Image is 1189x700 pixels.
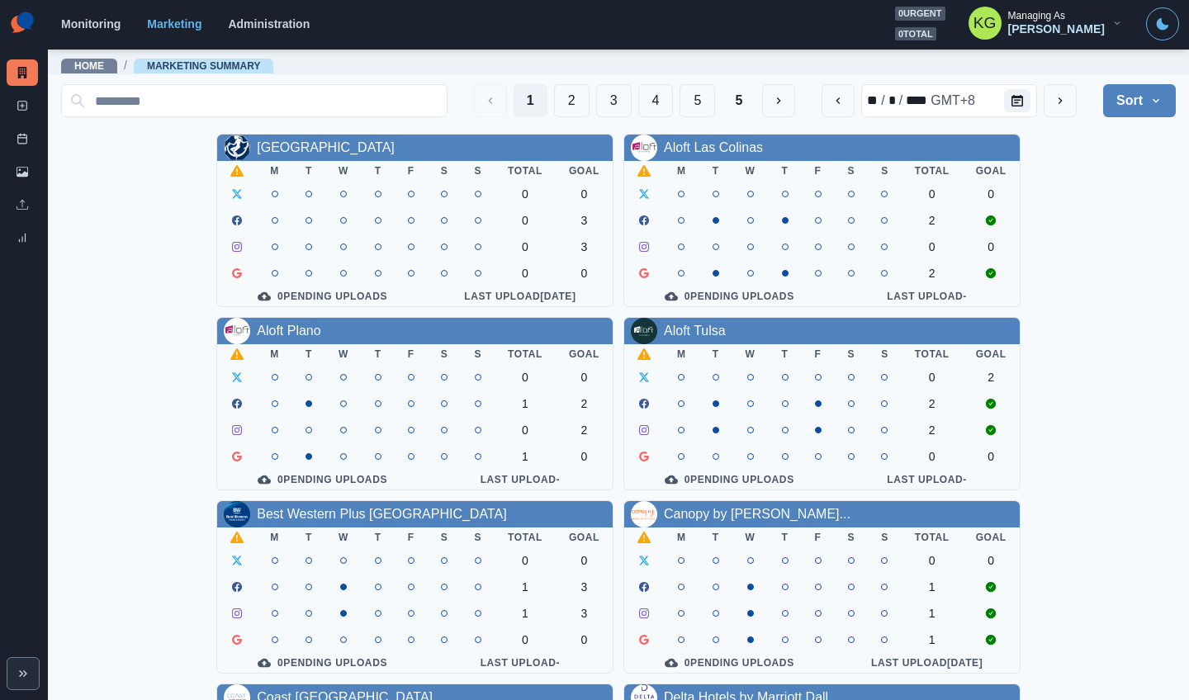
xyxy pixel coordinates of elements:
th: Total [902,527,963,547]
th: T [769,527,802,547]
a: Monitoring [61,17,121,31]
a: Administration [228,17,310,31]
button: Page 5 [680,84,715,117]
div: 2 [915,214,950,227]
th: Total [495,527,556,547]
a: Aloft Plano [257,324,320,338]
button: Page 3 [596,84,632,117]
div: Last Upload - [441,473,599,486]
div: 0 [508,214,542,227]
img: 284157519576 [224,135,250,161]
div: [PERSON_NAME] [1008,22,1105,36]
div: 3 [569,214,599,227]
div: 3 [569,240,599,253]
div: 1 [508,580,542,594]
div: Date [865,91,977,111]
div: 0 [915,240,950,253]
div: 0 Pending Uploads [230,656,414,669]
th: T [699,161,732,181]
th: Total [495,344,556,364]
div: 0 [508,554,542,567]
div: 0 [976,240,1007,253]
div: 0 [915,554,950,567]
div: Last Upload - [848,473,1007,486]
button: Page 4 [638,84,674,117]
th: T [699,527,732,547]
div: day [887,91,898,111]
div: 1 [915,633,950,646]
th: Total [495,161,556,181]
th: T [362,161,395,181]
a: Marketing [147,17,201,31]
div: 0 [508,633,542,646]
span: 0 total [895,27,936,41]
th: F [395,161,428,181]
a: Marketing Summary [7,59,38,86]
div: Last Upload [DATE] [848,656,1007,669]
div: 1 [508,397,542,410]
th: W [325,161,362,181]
th: W [732,527,769,547]
th: Total [902,344,963,364]
th: T [292,344,325,364]
a: Aloft Las Colinas [664,140,763,154]
a: [GEOGRAPHIC_DATA] [257,140,395,154]
div: 0 [508,267,542,280]
div: 0 [569,267,599,280]
a: Canopy by [PERSON_NAME]... [664,507,850,521]
div: month [865,91,879,111]
a: Best Western Plus [GEOGRAPHIC_DATA] [257,507,506,521]
th: T [362,527,395,547]
th: W [732,344,769,364]
th: F [395,344,428,364]
span: / [124,57,127,74]
a: New Post [7,92,38,119]
div: year [904,91,929,111]
div: Last Upload - [441,656,599,669]
th: S [835,161,869,181]
th: F [802,344,835,364]
div: 0 [569,450,599,463]
div: 0 Pending Uploads [230,473,414,486]
a: Home [74,60,104,72]
button: Page 2 [554,84,590,117]
img: 115558274762 [224,318,250,344]
div: 2 [915,267,950,280]
div: Managing As [1008,10,1065,21]
th: S [868,344,902,364]
a: Uploads [7,192,38,218]
div: Last Upload [DATE] [441,290,599,303]
th: S [868,161,902,181]
th: F [802,527,835,547]
div: 0 [915,450,950,463]
th: M [664,161,699,181]
img: 448283599303931 [631,501,657,527]
div: 0 [976,450,1007,463]
th: S [461,527,495,547]
th: T [362,344,395,364]
th: Goal [963,161,1020,181]
div: 0 [915,187,950,201]
div: 1 [508,607,542,620]
th: M [664,344,699,364]
th: M [664,527,699,547]
button: Toggle Mode [1146,7,1179,40]
div: 2 [569,397,599,410]
th: Goal [963,344,1020,364]
th: Goal [556,344,613,364]
div: 2 [915,423,950,437]
button: Expand [7,657,40,690]
div: 1 [508,450,542,463]
div: 0 [976,187,1007,201]
button: previous [822,84,855,117]
th: S [868,527,902,547]
th: S [428,344,462,364]
img: 123161447734516 [631,135,657,161]
th: S [461,344,495,364]
div: 0 Pending Uploads [637,290,822,303]
a: Post Schedule [7,125,38,152]
button: next [1044,84,1077,117]
th: Goal [556,527,613,547]
th: S [835,344,869,364]
a: Aloft Tulsa [664,324,726,338]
